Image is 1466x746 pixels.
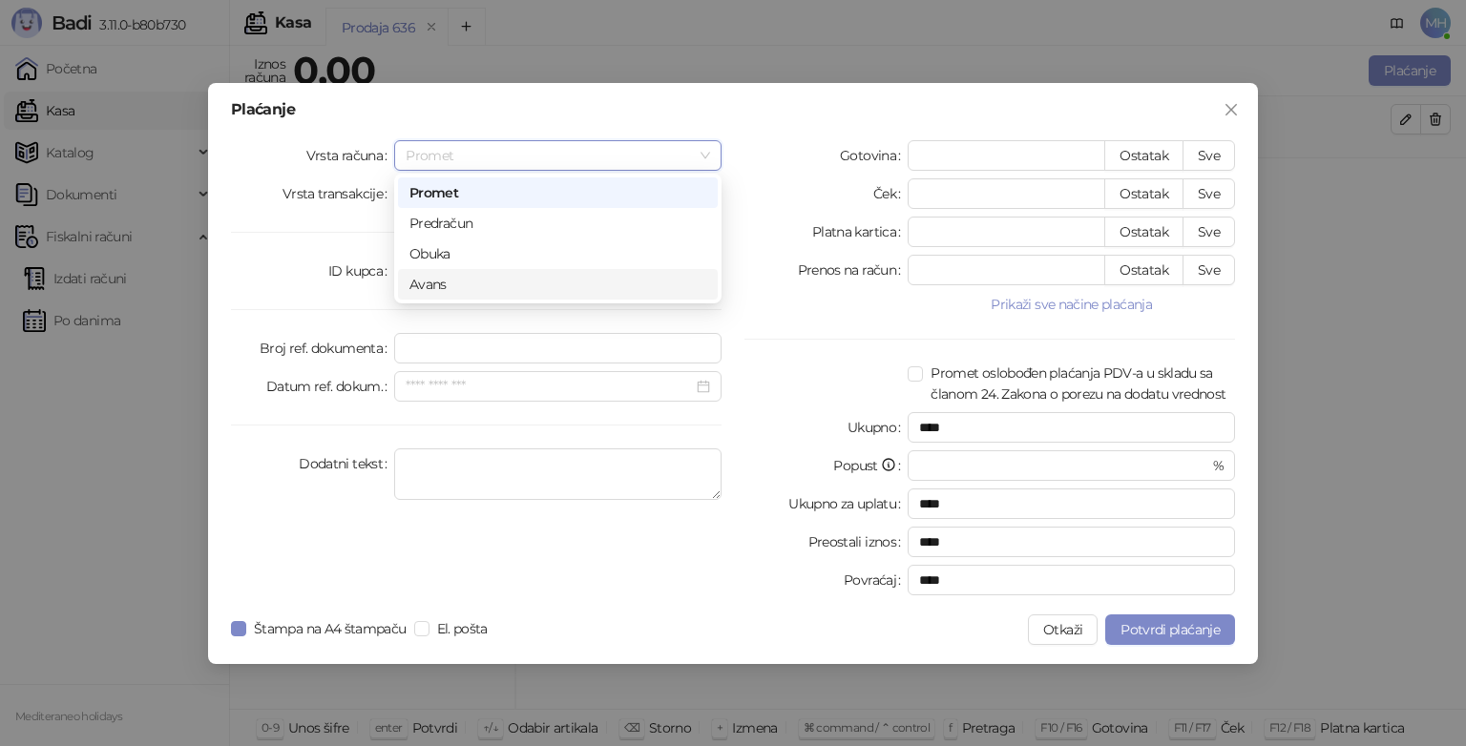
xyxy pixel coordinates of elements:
[1105,614,1235,645] button: Potvrdi plaćanje
[1224,102,1239,117] span: close
[848,412,909,443] label: Ukupno
[409,213,706,234] div: Predračun
[398,269,718,300] div: Avans
[246,618,414,639] span: Štampa na A4 štampaču
[409,274,706,295] div: Avans
[1183,140,1235,171] button: Sve
[812,217,908,247] label: Platna kartica
[873,178,908,209] label: Ček
[398,208,718,238] div: Predračun
[1120,621,1220,638] span: Potvrdi plaćanje
[1216,94,1246,125] button: Close
[260,333,394,363] label: Broj ref. dokumenta
[1183,217,1235,247] button: Sve
[306,140,395,171] label: Vrsta računa
[266,371,395,402] label: Datum ref. dokum.
[409,243,706,264] div: Obuka
[923,363,1235,404] span: Promet oslobođen plaćanja PDV-a u skladu sa članom 24. Zakona o porezu na dodatu vrednost
[406,141,710,170] span: Promet
[394,448,722,500] textarea: Dodatni tekst
[1216,102,1246,117] span: Zatvori
[1104,217,1183,247] button: Ostatak
[409,182,706,203] div: Promet
[840,140,908,171] label: Gotovina
[1028,614,1098,645] button: Otkaži
[429,618,495,639] span: El. pošta
[398,177,718,208] div: Promet
[1104,255,1183,285] button: Ostatak
[328,256,394,286] label: ID kupca
[798,255,909,285] label: Prenos na račun
[908,293,1235,316] button: Prikaži sve načine plaćanja
[1104,140,1183,171] button: Ostatak
[1104,178,1183,209] button: Ostatak
[299,448,394,479] label: Dodatni tekst
[808,527,909,557] label: Preostali iznos
[283,178,395,209] label: Vrsta transakcije
[398,238,718,269] div: Obuka
[833,450,908,481] label: Popust
[394,333,722,363] input: Broj ref. dokumenta
[788,488,908,519] label: Ukupno za uplatu
[231,102,1235,117] div: Plaćanje
[406,376,693,397] input: Datum ref. dokum.
[844,565,908,595] label: Povraćaj
[1183,178,1235,209] button: Sve
[1183,255,1235,285] button: Sve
